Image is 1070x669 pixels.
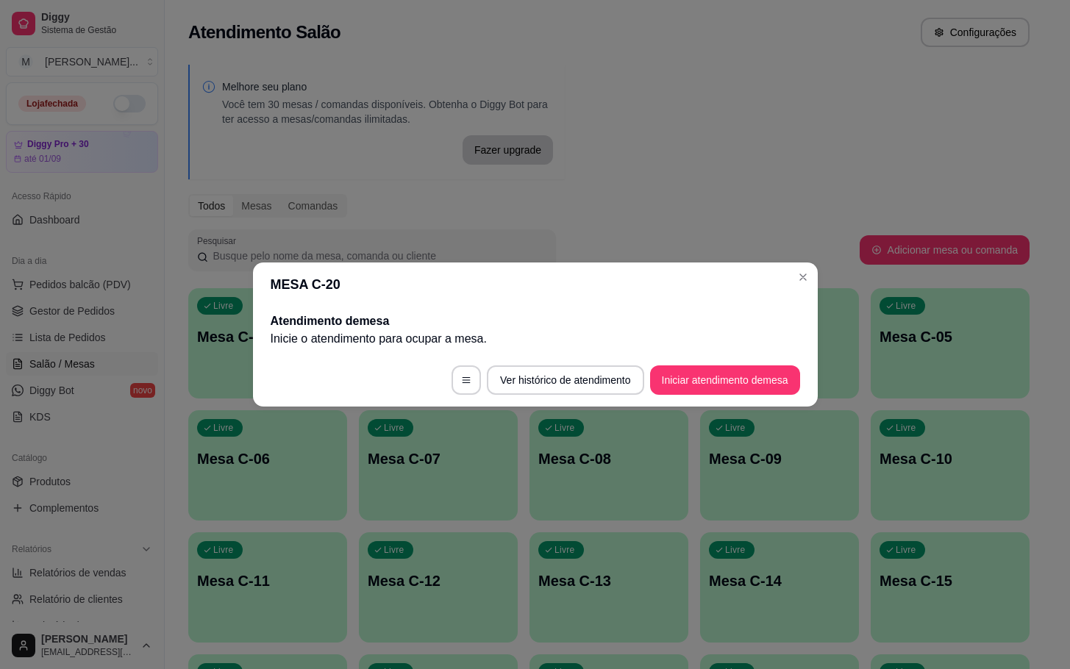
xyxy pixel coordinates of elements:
header: MESA C-20 [253,262,818,307]
button: Iniciar atendimento demesa [650,365,800,395]
button: Close [791,265,815,289]
p: Inicie o atendimento para ocupar a mesa . [271,330,800,348]
button: Ver histórico de atendimento [487,365,643,395]
h2: Atendimento de mesa [271,312,800,330]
